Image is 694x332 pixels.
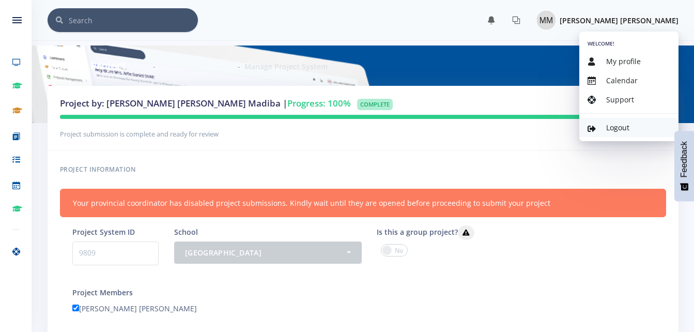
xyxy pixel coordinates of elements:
h3: Project by: [PERSON_NAME] [PERSON_NAME] Madiba | [60,97,459,110]
span: Progress: 100% [287,97,351,109]
label: Is this a group project? [377,225,474,240]
button: Feedback - Show survey [674,131,694,201]
div: [GEOGRAPHIC_DATA] [185,247,345,258]
nav: breadcrumb [141,61,328,72]
span: Feedback [680,141,689,177]
label: [PERSON_NAME] [PERSON_NAME] [72,303,197,314]
small: Project submission is complete and ready for review [60,129,219,139]
h6: Welcome! [588,40,670,48]
h6: Manage Project [48,58,126,73]
span: My profile [606,56,641,66]
label: Project Members [72,287,133,298]
a: My profile [579,52,678,71]
span: Logout [606,123,629,132]
a: Project Management [160,62,234,71]
a: Support [579,90,678,109]
li: Manage Project System [234,61,328,72]
a: Calendar [579,71,678,90]
a: Logout [579,118,678,137]
h6: Project information [60,163,666,176]
label: School [174,227,198,237]
span: [PERSON_NAME] [PERSON_NAME] [560,16,678,25]
input: [PERSON_NAME] [PERSON_NAME] [72,305,79,311]
button: Is this a group project? [458,225,474,240]
button: Nkombane Primary School [174,242,362,264]
p: 9809 [72,242,159,265]
span: Support [606,95,634,104]
span: Complete [357,99,393,110]
a: Image placeholder [PERSON_NAME] [PERSON_NAME] [529,9,678,32]
img: Image placeholder [537,11,556,29]
span: Calendar [606,76,638,85]
div: Your provincial coordinator has disabled project submissions. Kindly wait until they are opened b... [60,189,666,217]
label: Project System ID [72,227,135,237]
input: Search [69,8,198,32]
